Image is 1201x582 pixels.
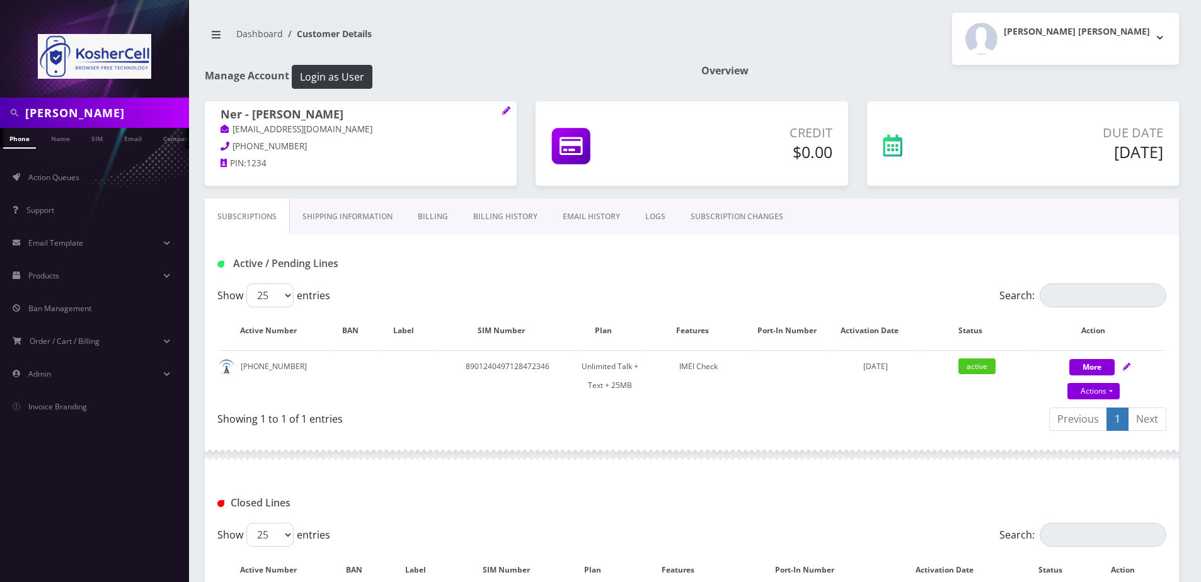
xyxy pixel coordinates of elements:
img: Closed Lines [217,500,224,507]
a: SUBSCRIPTION CHANGES [678,198,796,235]
a: Previous [1049,408,1107,431]
label: Search: [999,523,1166,547]
td: [PHONE_NUMBER] [219,350,331,401]
input: Search in Company [25,101,186,125]
span: [DATE] [863,361,888,372]
h5: $0.00 [676,142,832,161]
a: EMAIL HISTORY [550,198,633,235]
span: Ban Management [28,303,91,314]
a: Subscriptions [205,198,290,235]
span: Action Queues [28,172,79,183]
th: Action: activate to sort column ascending [1034,312,1165,349]
th: Activation Date: activate to sort column ascending [832,312,920,349]
a: Dashboard [236,28,283,40]
button: [PERSON_NAME] [PERSON_NAME] [952,13,1179,65]
a: Login as User [289,69,372,83]
th: Active Number: activate to sort column ascending [219,312,331,349]
h1: Closed Lines [217,497,521,509]
span: 1234 [246,157,267,169]
p: Due Date [982,123,1163,142]
span: active [958,358,996,374]
span: Order / Cart / Billing [30,336,100,346]
a: Shipping Information [290,198,405,235]
li: Customer Details [283,27,372,40]
h2: [PERSON_NAME] [PERSON_NAME] [1004,26,1150,37]
th: BAN: activate to sort column ascending [332,312,381,349]
img: KosherCell [38,34,151,79]
span: [PHONE_NUMBER] [233,140,307,152]
a: Next [1128,408,1166,431]
span: Invoice Branding [28,401,87,412]
a: Name [45,128,76,147]
button: Login as User [292,65,372,89]
label: Show entries [217,523,330,547]
a: Company [157,128,199,147]
a: Billing History [461,198,550,235]
div: Showing 1 to 1 of 1 entries [217,406,682,426]
label: Show entries [217,283,330,307]
p: Credit [676,123,832,142]
a: Email [118,128,148,147]
h1: Overview [701,65,1179,77]
img: Active / Pending Lines [217,261,224,268]
a: SIM [85,128,109,147]
a: LOGS [633,198,678,235]
td: 8901240497128472346 [439,350,577,401]
th: SIM Number: activate to sort column ascending [439,312,577,349]
span: Products [28,270,59,281]
nav: breadcrumb [205,21,682,57]
h1: Active / Pending Lines [217,258,521,270]
select: Showentries [246,523,294,547]
span: Admin [28,368,51,379]
th: Label: activate to sort column ascending [382,312,437,349]
input: Search: [1040,283,1166,307]
h5: [DATE] [982,142,1163,161]
h1: Manage Account [205,65,682,89]
a: Actions [1067,383,1120,399]
div: IMEI Check [643,357,755,376]
label: Search: [999,283,1166,307]
a: 1 [1106,408,1129,431]
a: Billing [405,198,461,235]
select: Showentries [246,283,294,307]
a: [EMAIL_ADDRESS][DOMAIN_NAME] [221,123,372,136]
th: Port-In Number: activate to sort column ascending [756,312,831,349]
button: More [1069,359,1115,375]
a: PIN: [221,157,246,170]
img: default.png [219,359,234,375]
span: Support [26,205,54,215]
a: Phone [3,128,36,149]
th: Plan: activate to sort column ascending [578,312,641,349]
td: Unlimited Talk + Text + 25MB [578,350,641,401]
th: Features: activate to sort column ascending [643,312,755,349]
th: Status: activate to sort column ascending [921,312,1033,349]
span: Email Template [28,237,83,248]
h1: Ner - [PERSON_NAME] [221,108,501,123]
input: Search: [1040,523,1166,547]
